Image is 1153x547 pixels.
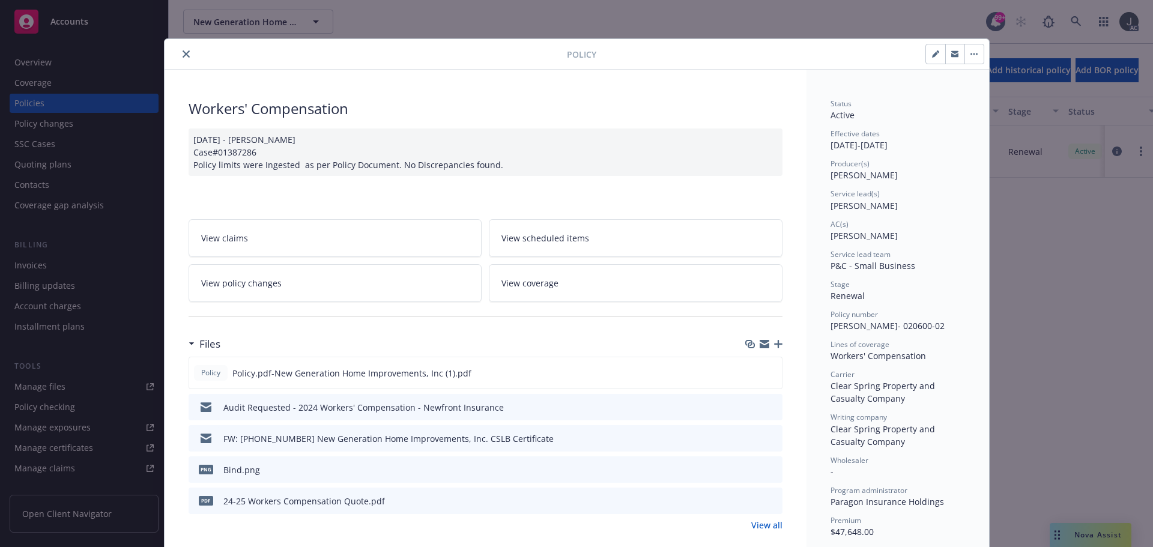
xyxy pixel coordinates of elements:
[767,495,778,507] button: preview file
[831,279,850,289] span: Stage
[831,526,874,537] span: $47,648.00
[223,401,504,414] div: Audit Requested - 2024 Workers' Compensation - Newfront Insurance
[189,264,482,302] a: View policy changes
[223,495,385,507] div: 24-25 Workers Compensation Quote.pdf
[831,339,889,349] span: Lines of coverage
[501,232,589,244] span: View scheduled items
[831,219,849,229] span: AC(s)
[767,432,778,445] button: preview file
[767,464,778,476] button: preview file
[831,109,855,121] span: Active
[831,98,852,109] span: Status
[489,264,782,302] a: View coverage
[831,320,945,331] span: [PERSON_NAME]- 020600-02
[748,401,757,414] button: download file
[748,495,757,507] button: download file
[831,159,870,169] span: Producer(s)
[199,465,213,474] span: png
[199,496,213,505] span: pdf
[199,367,223,378] span: Policy
[831,169,898,181] span: [PERSON_NAME]
[748,432,757,445] button: download file
[831,189,880,199] span: Service lead(s)
[201,232,248,244] span: View claims
[831,455,868,465] span: Wholesaler
[751,519,782,531] a: View all
[831,128,880,139] span: Effective dates
[179,47,193,61] button: close
[189,219,482,257] a: View claims
[766,367,777,379] button: preview file
[831,200,898,211] span: [PERSON_NAME]
[831,309,878,319] span: Policy number
[232,367,471,379] span: Policy.pdf-New Generation Home Improvements, Inc (1).pdf
[201,277,282,289] span: View policy changes
[831,349,965,362] div: Workers' Compensation
[223,464,260,476] div: Bind.png
[748,464,757,476] button: download file
[831,423,937,447] span: Clear Spring Property and Casualty Company
[831,466,834,477] span: -
[567,48,596,61] span: Policy
[831,496,944,507] span: Paragon Insurance Holdings
[831,260,915,271] span: P&C - Small Business
[831,515,861,525] span: Premium
[223,432,554,445] div: FW: [PHONE_NUMBER] New Generation Home Improvements, Inc. CSLB Certificate
[831,230,898,241] span: [PERSON_NAME]
[831,485,907,495] span: Program administrator
[831,249,891,259] span: Service lead team
[189,336,220,352] div: Files
[189,128,782,176] div: [DATE] - [PERSON_NAME] Case#01387286 Policy limits were Ingested as per Policy Document. No Discr...
[831,380,937,404] span: Clear Spring Property and Casualty Company
[831,369,855,379] span: Carrier
[189,98,782,119] div: Workers' Compensation
[747,367,757,379] button: download file
[831,290,865,301] span: Renewal
[199,336,220,352] h3: Files
[489,219,782,257] a: View scheduled items
[501,277,558,289] span: View coverage
[767,401,778,414] button: preview file
[831,412,887,422] span: Writing company
[831,128,965,151] div: [DATE] - [DATE]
